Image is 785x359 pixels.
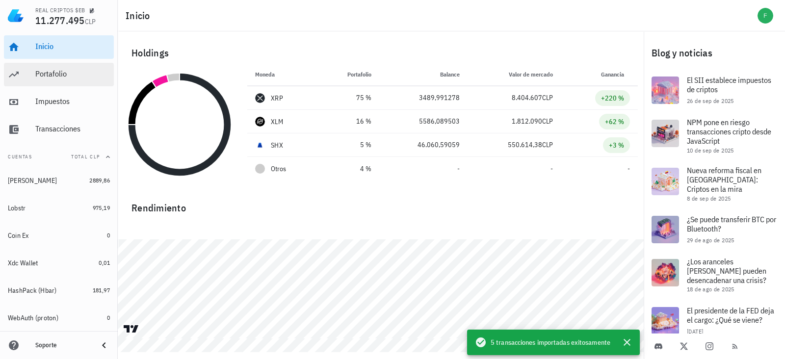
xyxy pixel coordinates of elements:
span: 18 de ago de 2025 [687,285,734,293]
span: 0 [107,314,110,321]
a: Lobstr 975,19 [4,196,114,220]
span: 0 [107,231,110,239]
div: Lobstr [8,204,26,212]
span: 181,97 [93,286,110,294]
div: Rendimiento [124,192,638,216]
div: Blog y noticias [644,37,785,69]
a: WebAuth (proton) 0 [4,306,114,330]
span: CLP [542,117,553,126]
span: Otros [271,164,286,174]
a: [PERSON_NAME] 2889,86 [4,169,114,192]
span: 11.277.495 [35,14,85,27]
div: XLM [271,117,283,127]
a: Impuestos [4,90,114,114]
div: XRP [271,93,283,103]
span: 8.404.607 [512,93,542,102]
div: XLM-icon [255,117,265,127]
div: Portafolio [35,69,110,78]
span: - [457,164,460,173]
span: 550.614,38 [508,140,542,149]
h1: Inicio [126,8,154,24]
span: El SII establece impuestos de criptos [687,75,771,94]
span: 8 de sep de 2025 [687,195,731,202]
div: +220 % [601,93,624,103]
span: El presidente de la FED deja el cargo: ¿Qué se viene? [687,306,774,325]
th: Balance [379,63,468,86]
th: Moneda [247,63,318,86]
div: [PERSON_NAME] [8,177,57,185]
div: 5 % [326,140,371,150]
div: Xdc Wallet [8,259,38,267]
div: Impuestos [35,97,110,106]
div: Holdings [124,37,638,69]
div: 4 % [326,164,371,174]
div: XRP-icon [255,93,265,103]
a: Nueva reforma fiscal en [GEOGRAPHIC_DATA]: Criptos en la mira 8 de sep de 2025 [644,160,785,208]
span: NPM pone en riesgo transacciones cripto desde JavaScript [687,117,771,146]
span: Total CLP [71,154,100,160]
div: HashPack (Hbar) [8,286,57,295]
span: 2889,86 [89,177,110,184]
span: ¿Los aranceles [PERSON_NAME] pueden desencadenar una crisis? [687,256,766,285]
span: 5 transacciones importadas exitosamente [491,337,610,348]
span: - [628,164,630,173]
a: El SII establece impuestos de criptos 26 de sep de 2025 [644,69,785,112]
th: Portafolio [318,63,379,86]
a: Xdc Wallet 0,01 [4,251,114,275]
a: HashPack (Hbar) 181,97 [4,279,114,302]
span: 0,01 [99,259,110,266]
span: 1.812.090 [512,117,542,126]
div: 75 % [326,93,371,103]
span: [DATE] [687,328,703,335]
div: REAL CRIPTOS $EB [35,6,85,14]
span: 26 de sep de 2025 [687,97,734,104]
div: WebAuth (proton) [8,314,58,322]
a: Portafolio [4,63,114,86]
div: 5586,089503 [387,116,460,127]
th: Valor de mercado [468,63,560,86]
div: 46.060,59059 [387,140,460,150]
a: Inicio [4,35,114,59]
a: NPM pone en riesgo transacciones cripto desde JavaScript 10 de sep de 2025 [644,112,785,160]
div: 16 % [326,116,371,127]
div: SHX [271,140,283,150]
div: 3489,991278 [387,93,460,103]
div: SHX-icon [255,140,265,150]
a: Charting by TradingView [123,324,140,333]
span: 29 de ago de 2025 [687,236,734,244]
div: +3 % [609,140,624,150]
span: Nueva reforma fiscal en [GEOGRAPHIC_DATA]: Criptos en la mira [687,165,761,194]
div: Coin Ex [8,231,29,240]
button: CuentasTotal CLP [4,145,114,169]
a: ¿Se puede transferir BTC por Bluetooth? 29 de ago de 2025 [644,208,785,251]
a: ¿Los aranceles [PERSON_NAME] pueden desencadenar una crisis? 18 de ago de 2025 [644,251,785,299]
span: Ganancia [601,71,630,78]
div: Soporte [35,341,90,349]
span: ¿Se puede transferir BTC por Bluetooth? [687,214,776,233]
div: avatar [758,8,773,24]
div: +62 % [605,117,624,127]
div: Transacciones [35,124,110,133]
span: 975,19 [93,204,110,211]
a: Transacciones [4,118,114,141]
img: LedgiFi [8,8,24,24]
a: El presidente de la FED deja el cargo: ¿Qué se viene? [DATE] [644,299,785,342]
a: Coin Ex 0 [4,224,114,247]
span: CLP [85,17,96,26]
span: - [550,164,553,173]
div: Inicio [35,42,110,51]
span: CLP [542,140,553,149]
span: 10 de sep de 2025 [687,147,734,154]
span: CLP [542,93,553,102]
